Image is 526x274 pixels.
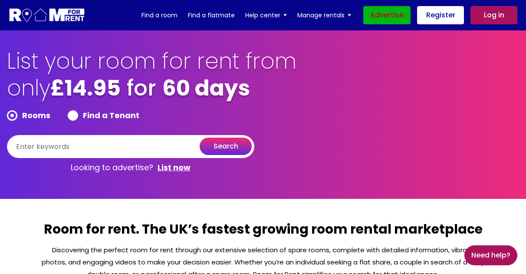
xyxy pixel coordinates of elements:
[464,245,517,265] a: Need Help?
[245,9,287,22] a: Help center
[188,9,235,22] a: Find a flatmate
[297,9,351,22] a: Manage rentals
[417,6,464,24] a: Register
[470,6,517,24] a: Log in
[127,73,156,103] span: for
[162,73,250,103] b: 60 days
[9,7,85,23] img: Logo for Room for Rent, featuring a welcoming design with a house icon and modern typography
[68,110,139,121] label: Find a Tenant
[7,135,254,158] input: Enter keywords
[158,162,191,173] a: List now
[50,73,121,103] b: £14.95
[7,110,50,121] label: Rooms
[7,158,254,177] p: Looking to advertise?
[7,48,298,110] h1: List your room for rent from only
[41,221,485,244] h2: Room for rent. The UK’s fastest growing room rental marketplace
[200,138,252,155] button: search
[363,6,411,24] a: Advertise
[141,9,178,22] a: Find a room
